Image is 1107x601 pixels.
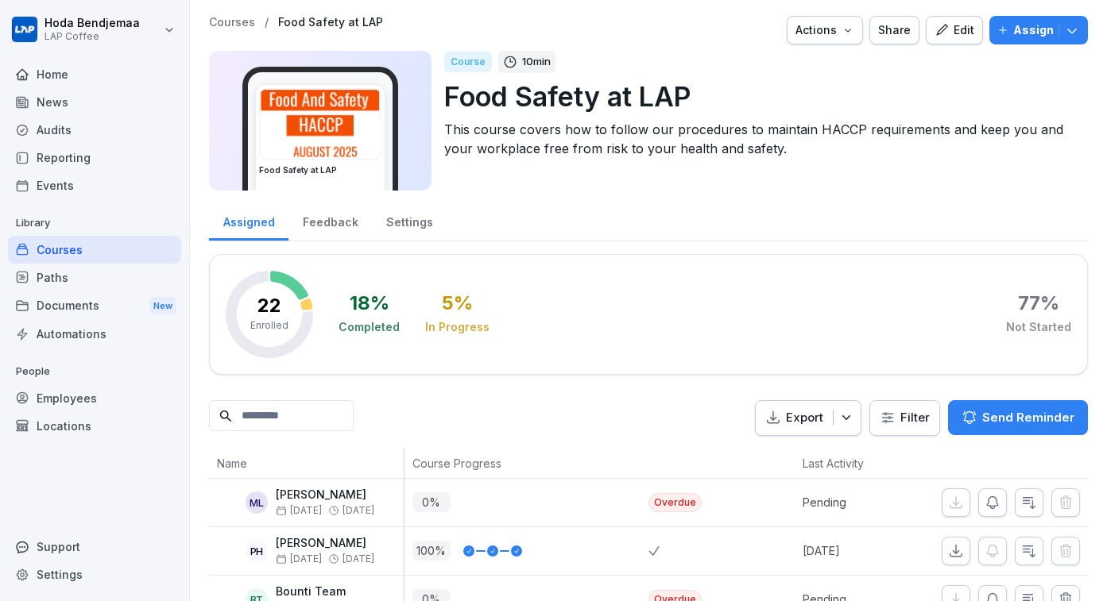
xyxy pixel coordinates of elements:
p: [PERSON_NAME] [276,537,374,550]
p: Library [8,210,181,236]
p: 22 [257,296,281,315]
p: / [265,16,269,29]
p: [DATE] [803,542,917,559]
a: Reporting [8,144,181,171]
p: Bounti Team [276,585,374,599]
p: Food Safety at LAP [444,76,1075,117]
span: [DATE] [276,505,322,516]
p: Last Activity [803,455,909,472]
div: Share [878,21,911,39]
p: Hoda Bendjemaa [45,17,140,30]
a: Settings [8,561,181,588]
div: 18 % [350,294,389,313]
p: 0 % [412,492,451,512]
div: ML [246,491,268,514]
a: Automations [8,320,181,348]
button: Filter [870,401,939,435]
span: [DATE] [343,505,374,516]
a: DocumentsNew [8,291,181,321]
div: PH [246,540,268,562]
p: Export [786,409,823,427]
p: Enrolled [250,318,288,333]
div: 77 % [1018,294,1059,313]
div: Not Started [1006,319,1071,335]
a: Food Safety at LAP [278,16,383,29]
a: Paths [8,264,181,291]
a: Courses [209,16,255,29]
p: [PERSON_NAME] [276,488,374,502]
div: Completed [339,319,400,335]
a: Locations [8,412,181,440]
button: Edit [926,16,983,44]
div: Filter [880,410,930,426]
h3: Food Safety at LAP [259,164,381,176]
p: LAP Coffee [45,31,140,42]
p: Name [217,455,396,472]
div: Course [444,52,492,72]
a: Assigned [209,200,288,241]
div: In Progress [425,319,490,335]
p: Assign [1013,21,1054,39]
a: Employees [8,384,181,412]
button: Share [869,16,919,44]
button: Assign [989,16,1088,44]
span: [DATE] [343,553,374,564]
img: x361whyuq7nogn2y6dva7jo9.png [260,89,381,159]
span: [DATE] [276,553,322,564]
button: Send Reminder [948,400,1088,435]
p: Pending [803,494,917,510]
button: Actions [787,16,863,44]
button: Export [755,400,861,436]
a: Feedback [288,200,372,241]
p: Send Reminder [982,409,1074,426]
a: Settings [372,200,447,241]
p: 10 min [522,54,551,70]
p: This course covers how to follow our procedures to maintain HACCP requirements and keep you and y... [444,120,1075,158]
a: News [8,88,181,116]
div: Support [8,533,181,561]
div: Documents [8,291,181,321]
div: Edit [935,21,974,39]
a: Courses [8,236,181,264]
a: Events [8,171,181,199]
p: Course Progress [412,455,641,472]
p: 100 % [412,541,451,561]
a: Home [8,60,181,88]
div: 5 % [442,294,473,313]
a: Audits [8,116,181,144]
div: Overdue [648,493,702,512]
div: New [149,297,176,315]
p: People [8,359,181,384]
div: Actions [795,21,854,39]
